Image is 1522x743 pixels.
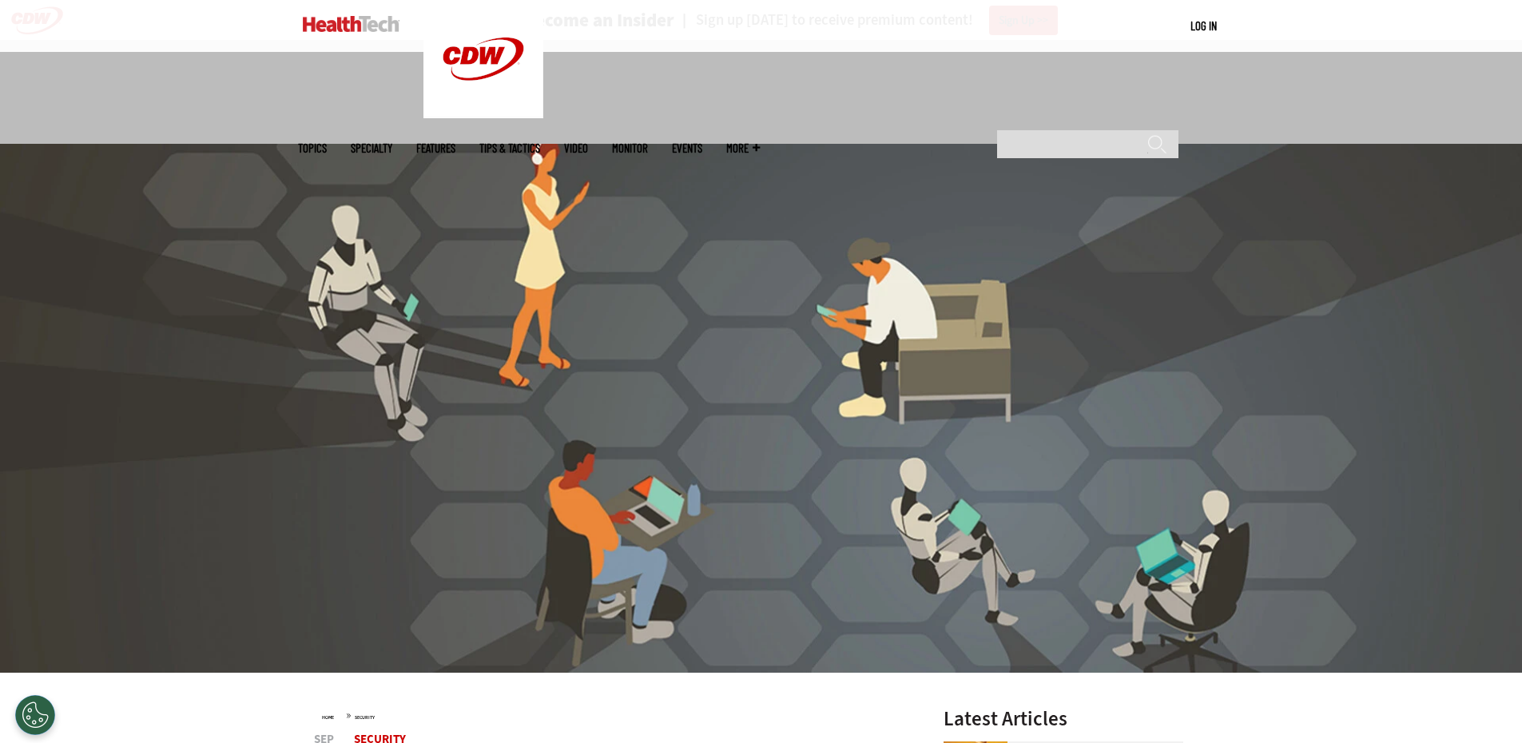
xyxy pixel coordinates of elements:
span: Topics [298,142,327,154]
div: Cookies Settings [15,695,55,735]
a: MonITor [612,142,648,154]
div: User menu [1190,18,1217,34]
span: More [726,142,760,154]
span: Specialty [351,142,392,154]
img: Home [303,16,399,32]
div: » [322,709,902,721]
a: Video [564,142,588,154]
a: CDW [423,105,543,122]
a: Log in [1190,18,1217,33]
a: Features [416,142,455,154]
button: Open Preferences [15,695,55,735]
a: Home [322,714,334,721]
a: Events [672,142,702,154]
a: Tips & Tactics [479,142,540,154]
h3: Latest Articles [944,709,1183,729]
a: Security [355,714,375,721]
